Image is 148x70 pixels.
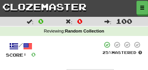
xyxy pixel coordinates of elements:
[116,17,132,25] span: 100
[31,51,36,58] span: 0
[65,29,104,33] strong: Random Collection
[66,19,72,24] span: :
[102,50,142,55] div: Mastered
[6,52,27,57] span: Score:
[104,19,111,24] span: :
[27,19,34,24] span: :
[38,17,44,25] span: 0
[6,41,36,51] div: /
[77,17,82,25] span: 0
[103,50,112,55] span: 25 %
